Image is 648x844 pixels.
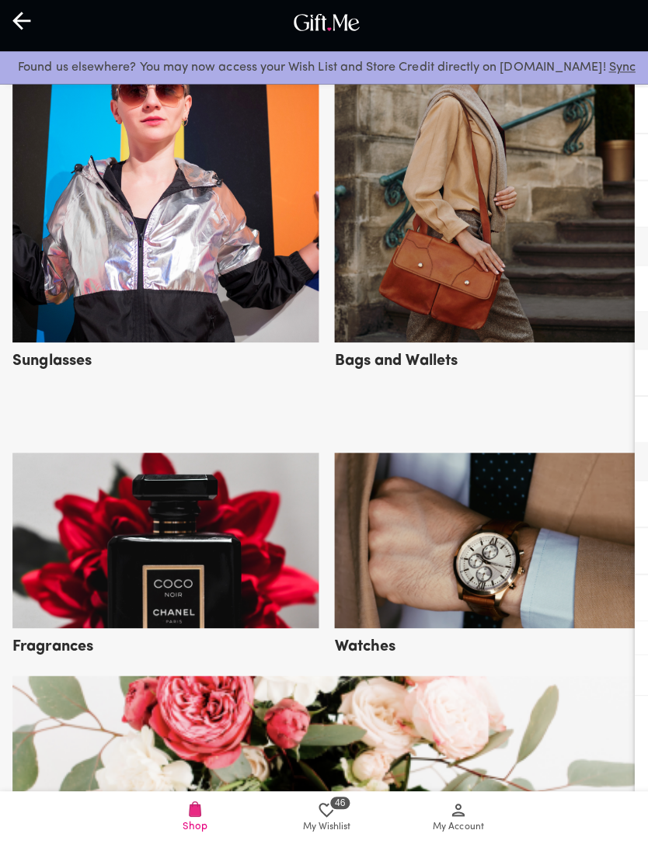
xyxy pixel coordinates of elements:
a: Sunglasses [12,335,316,372]
a: Fragrances [12,618,316,655]
span: 46 [326,795,348,811]
img: watches_others.png [332,456,636,630]
h5: Watches [332,633,392,658]
a: Sync [604,68,630,80]
a: Bags and Wallets [332,335,636,372]
a: 46My Wishlist [259,791,389,844]
img: bags_and_wallets_others.png [332,14,636,346]
h5: Sunglasses [12,349,91,375]
a: Watches [332,618,636,655]
h5: Fragrances [12,633,92,658]
img: fragrances_others.png [12,456,316,630]
img: GiftMe Logo [287,16,361,41]
img: sunglasses_others.png [12,14,316,346]
span: My Account [430,819,480,834]
a: Shop [128,791,259,844]
p: Found us elsewhere? You may now access your Wish List and Store Credit directly on [DOMAIN_NAME]! [12,64,636,84]
span: My Wishlist [301,819,348,834]
span: Shop [182,818,206,833]
h5: Bags and Wallets [332,349,454,375]
a: My Account [389,791,520,844]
